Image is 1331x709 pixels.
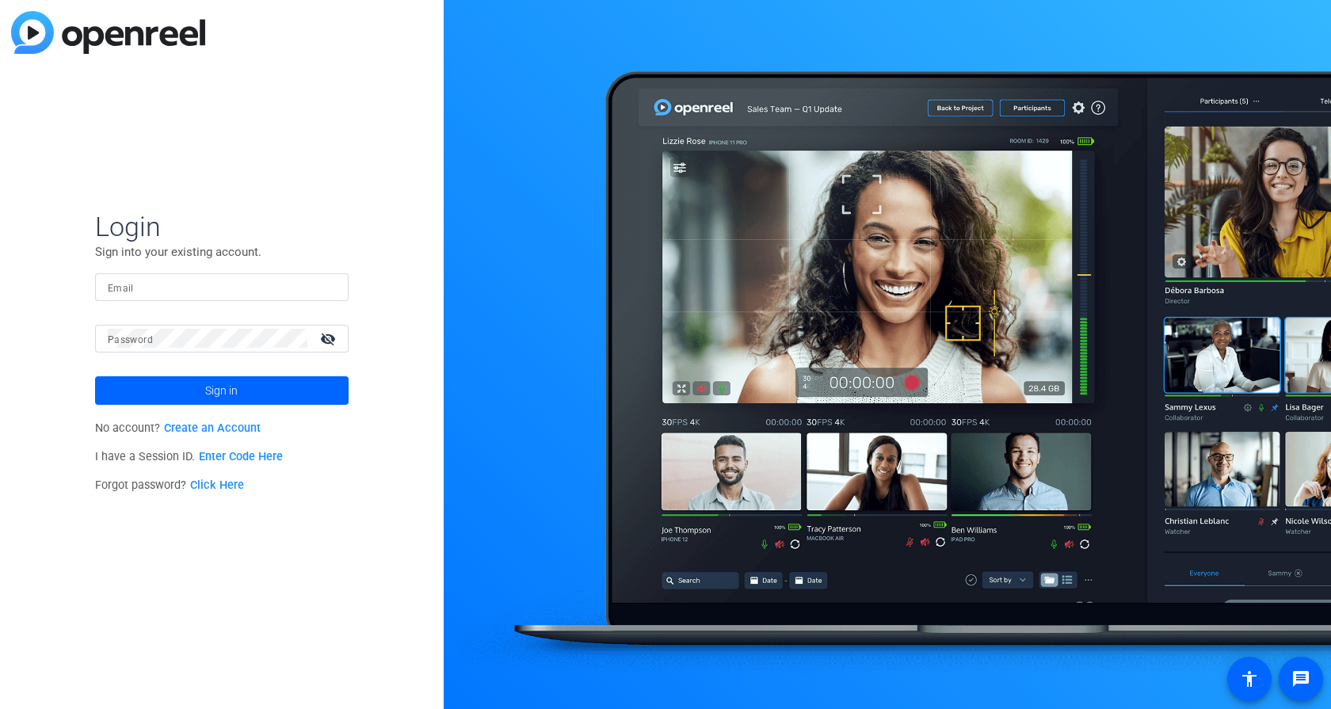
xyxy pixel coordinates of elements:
[95,376,349,405] button: Sign in
[205,371,238,410] span: Sign in
[95,450,283,463] span: I have a Session ID.
[199,450,283,463] a: Enter Code Here
[95,478,244,492] span: Forgot password?
[1291,669,1310,688] mat-icon: message
[311,327,349,350] mat-icon: visibility_off
[108,283,134,294] mat-label: Email
[108,277,336,296] input: Enter Email Address
[95,210,349,243] span: Login
[164,421,261,435] a: Create an Account
[190,478,244,492] a: Click Here
[1240,669,1259,688] mat-icon: accessibility
[11,11,205,54] img: blue-gradient.svg
[95,243,349,261] p: Sign into your existing account.
[108,334,153,345] mat-label: Password
[95,421,261,435] span: No account?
